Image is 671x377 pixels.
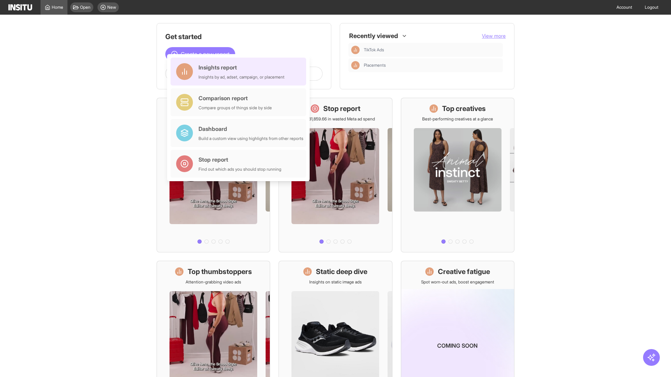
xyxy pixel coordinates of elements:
[279,98,392,252] a: Stop reportSave £31,859.66 in wasted Meta ad spend
[199,125,303,133] div: Dashboard
[165,32,323,42] h1: Get started
[309,279,362,285] p: Insights on static image ads
[199,105,272,111] div: Compare groups of things side by side
[401,98,514,252] a: Top creativesBest-performing creatives at a glance
[80,5,91,10] span: Open
[157,98,270,252] a: What's live nowSee all active ads instantly
[199,63,284,72] div: Insights report
[351,61,360,69] div: Insights
[199,94,272,102] div: Comparison report
[186,279,241,285] p: Attention-grabbing video ads
[422,116,493,122] p: Best-performing creatives at a glance
[199,167,281,172] div: Find out which ads you should stop running
[364,47,384,53] span: TikTok Ads
[8,4,32,10] img: Logo
[316,267,367,276] h1: Static deep dive
[52,5,63,10] span: Home
[181,50,230,58] span: Create a new report
[199,155,281,164] div: Stop report
[165,47,235,61] button: Create a new report
[351,46,360,54] div: Insights
[296,116,375,122] p: Save £31,859.66 in wasted Meta ad spend
[364,47,500,53] span: TikTok Ads
[199,74,284,80] div: Insights by ad, adset, campaign, or placement
[364,62,386,68] span: Placements
[199,136,303,141] div: Build a custom view using highlights from other reports
[482,32,506,39] button: View more
[364,62,500,68] span: Placements
[482,33,506,39] span: View more
[107,5,116,10] span: New
[442,104,486,113] h1: Top creatives
[323,104,360,113] h1: Stop report
[188,267,252,276] h1: Top thumbstoppers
